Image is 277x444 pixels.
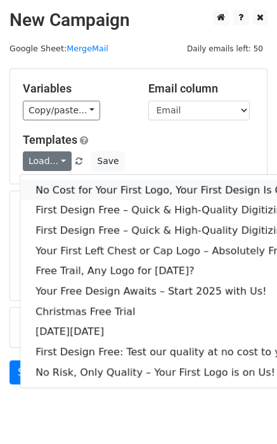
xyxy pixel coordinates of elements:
a: MergeMail [67,44,108,53]
iframe: Chat Widget [214,383,277,444]
button: Save [91,151,124,171]
h5: Variables [23,82,129,96]
a: Copy/paste... [23,101,100,120]
a: Send [10,360,51,384]
h5: Email column [148,82,255,96]
small: Google Sheet: [10,44,108,53]
h2: New Campaign [10,10,267,31]
a: Templates [23,133,77,146]
a: Daily emails left: 50 [183,44,267,53]
span: Daily emails left: 50 [183,42,267,56]
a: Load... [23,151,72,171]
